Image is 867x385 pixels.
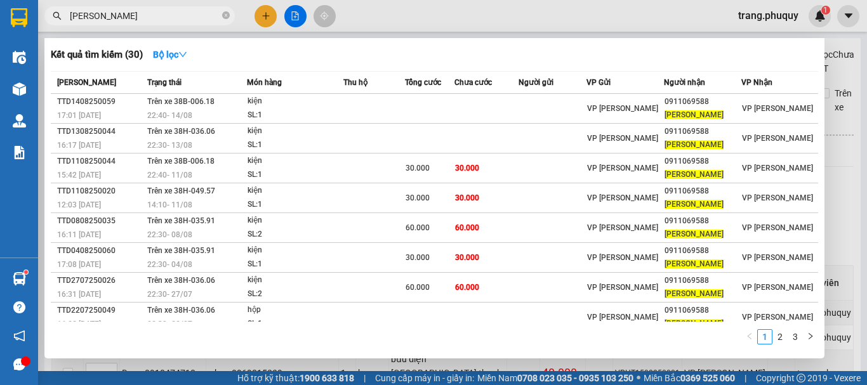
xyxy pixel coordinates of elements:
span: left [746,332,753,340]
input: Tìm tên, số ĐT hoặc mã đơn [70,9,220,23]
span: 16:31 [DATE] [57,290,101,299]
div: 0911069588 [665,214,741,228]
li: Next Page [803,329,818,344]
button: right [803,329,818,344]
span: 12:03 [DATE] [57,200,101,209]
div: 0911069588 [665,125,741,138]
span: Trên xe 38H-035.91 [147,216,215,225]
span: 60.000 [455,223,479,232]
div: SL: 1 [248,168,343,182]
img: warehouse-icon [13,51,26,64]
div: TTD1108250020 [57,185,143,198]
span: 30.000 [455,193,479,202]
span: 22:30 - 22/07 [147,320,192,329]
span: VP [PERSON_NAME] [742,313,813,322]
span: VP [PERSON_NAME] [587,253,658,262]
span: [PERSON_NAME] [665,200,724,209]
img: warehouse-icon [13,82,26,96]
span: VP [PERSON_NAME] [742,193,813,202]
span: 22:30 - 13/08 [147,141,192,150]
div: SL: 1 [248,108,343,122]
span: Người gửi [519,78,553,87]
div: SL: 1 [248,198,343,212]
div: SL: 1 [248,258,343,271]
div: 0911069588 [665,274,741,287]
span: [PERSON_NAME] [665,319,724,328]
span: Trên xe 38H-036.06 [147,276,215,285]
span: [PERSON_NAME] [665,140,724,149]
li: Previous Page [742,329,757,344]
span: VP [PERSON_NAME] [742,164,813,173]
span: 30.000 [406,253,430,262]
span: Người nhận [664,78,705,87]
span: 16:22 [DATE] [57,320,101,329]
div: 0911069588 [665,155,741,168]
span: 17:08 [DATE] [57,260,101,269]
h3: Kết quả tìm kiếm ( 30 ) [51,48,143,62]
div: kiện [248,95,343,108]
span: 16:17 [DATE] [57,141,101,150]
div: SL: 2 [248,228,343,242]
span: 16:11 [DATE] [57,230,101,239]
span: close-circle [222,10,230,22]
strong: Bộ lọc [153,49,187,60]
span: VP [PERSON_NAME] [742,134,813,143]
span: Trên xe 38H-036.06 [147,306,215,315]
span: VP [PERSON_NAME] [742,223,813,232]
div: TTD1408250059 [57,95,143,108]
span: [PERSON_NAME] [665,230,724,238]
a: 3 [788,330,802,344]
span: 22:30 - 27/07 [147,290,192,299]
span: VP [PERSON_NAME] [587,283,658,292]
span: VP [PERSON_NAME] [587,193,658,202]
span: 30.000 [455,164,479,173]
a: 1 [758,330,772,344]
span: 60.000 [455,283,479,292]
span: [PERSON_NAME] [57,78,116,87]
div: TTD2207250049 [57,304,143,317]
span: Trên xe 38B-006.18 [147,157,215,166]
span: VP [PERSON_NAME] [587,104,658,113]
span: [PERSON_NAME] [665,110,724,119]
span: Trên xe 38B-006.18 [147,97,215,106]
li: 1 [757,329,772,344]
span: Chưa cước [454,78,492,87]
span: 17:01 [DATE] [57,111,101,120]
div: 0911069588 [665,244,741,258]
span: [PERSON_NAME] [665,170,724,179]
div: kiện [248,184,343,198]
span: VP [PERSON_NAME] [587,164,658,173]
span: 30.000 [406,164,430,173]
span: VP [PERSON_NAME] [587,223,658,232]
span: Trên xe 38H-049.57 [147,186,215,195]
div: 0911069588 [665,95,741,108]
li: 2 [772,329,788,344]
span: down [178,50,187,59]
span: 60.000 [406,223,430,232]
span: message [13,358,25,370]
span: right [807,332,814,340]
span: Trạng thái [147,78,182,87]
div: hộp [248,303,343,317]
div: kiện [248,214,343,228]
div: 0911069588 [665,304,741,317]
span: [PERSON_NAME] [665,259,724,268]
span: 30.000 [455,253,479,262]
span: 15:42 [DATE] [57,171,101,179]
div: kiện [248,154,343,168]
span: VP [PERSON_NAME] [742,283,813,292]
span: question-circle [13,301,25,313]
span: 22:40 - 14/08 [147,111,192,120]
div: SL: 1 [248,138,343,152]
div: TTD1308250044 [57,125,143,138]
span: VP [PERSON_NAME] [587,134,658,143]
a: 2 [773,330,787,344]
span: 22:40 - 11/08 [147,171,192,179]
span: VP [PERSON_NAME] [587,313,658,322]
div: TTD1108250044 [57,155,143,168]
img: solution-icon [13,146,26,159]
div: SL: 1 [248,317,343,331]
span: [PERSON_NAME] [665,289,724,298]
img: warehouse-icon [13,272,26,285]
span: VP Nhận [741,78,772,87]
